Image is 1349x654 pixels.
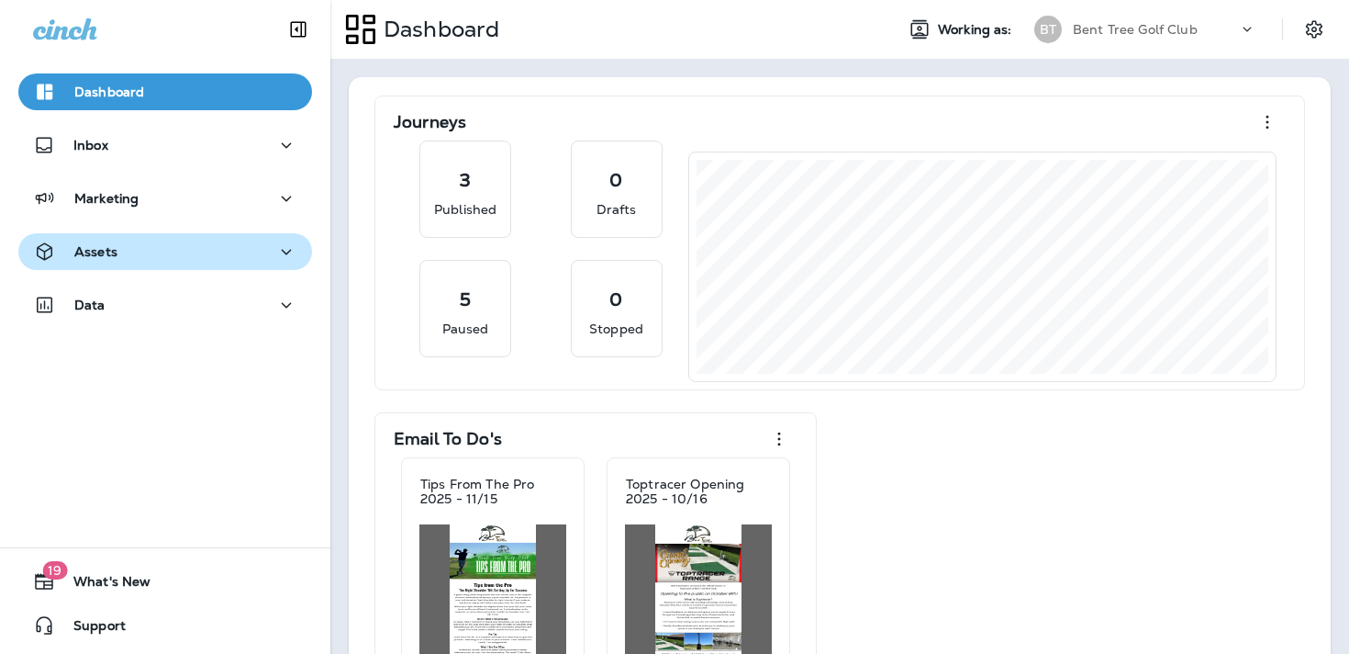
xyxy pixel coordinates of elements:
p: Toptracer Opening 2025 - 10/16 [626,477,771,506]
p: Journeys [394,113,466,131]
button: Support [18,607,312,644]
p: Paused [442,320,489,338]
p: Tips From The Pro 2025 - 11/15 [420,477,565,506]
span: Working as: [938,22,1016,38]
span: Support [55,618,126,640]
button: Assets [18,233,312,270]
p: Data [74,298,106,312]
p: Drafts [596,200,637,219]
p: Marketing [74,191,139,206]
p: Inbox [73,138,108,152]
p: 0 [609,290,622,309]
button: Inbox [18,127,312,163]
p: Dashboard [376,16,499,43]
span: 19 [42,561,67,580]
p: Published [434,200,496,219]
button: Marketing [18,180,312,217]
p: 0 [609,171,622,189]
button: 19What's New [18,563,312,600]
p: 5 [460,290,471,309]
button: Collapse Sidebar [273,11,324,48]
p: 3 [460,171,471,189]
p: Email To Do's [394,430,502,448]
button: Settings [1298,13,1331,46]
button: Dashboard [18,73,312,110]
div: BT [1034,16,1062,43]
p: Dashboard [74,85,144,99]
span: What's New [55,574,151,596]
p: Bent Tree Golf Club [1073,22,1198,37]
p: Stopped [589,320,643,338]
button: Data [18,287,312,323]
p: Assets [74,244,117,259]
